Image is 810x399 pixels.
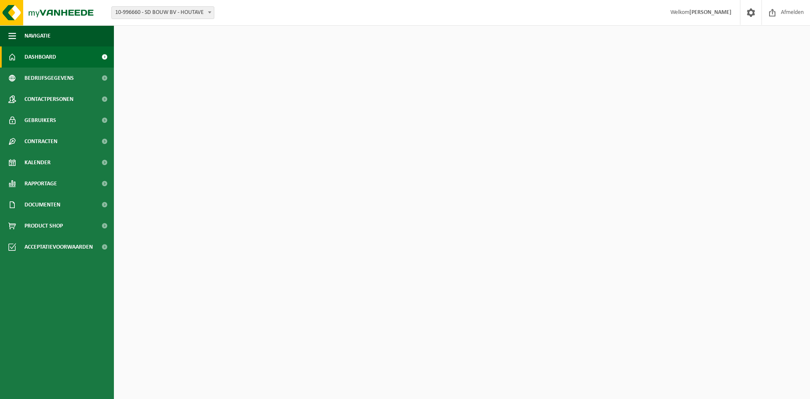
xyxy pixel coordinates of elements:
[24,110,56,131] span: Gebruikers
[111,6,214,19] span: 10-996660 - SD BOUW BV - HOUTAVE
[24,89,73,110] span: Contactpersonen
[24,68,74,89] span: Bedrijfsgegevens
[24,194,60,215] span: Documenten
[24,25,51,46] span: Navigatie
[24,152,51,173] span: Kalender
[24,236,93,258] span: Acceptatievoorwaarden
[112,7,214,19] span: 10-996660 - SD BOUW BV - HOUTAVE
[24,215,63,236] span: Product Shop
[689,9,732,16] strong: [PERSON_NAME]
[24,46,56,68] span: Dashboard
[24,173,57,194] span: Rapportage
[24,131,57,152] span: Contracten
